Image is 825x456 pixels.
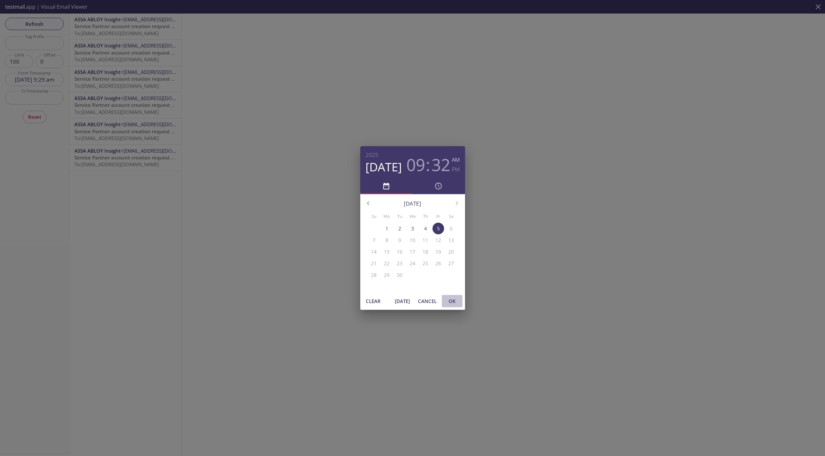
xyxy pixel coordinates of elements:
span: Su [368,213,380,220]
span: Clear [365,297,381,305]
button: Clear [363,295,383,307]
button: 2025 [365,150,378,160]
button: 1 [381,223,393,234]
span: Cancel [418,297,437,305]
p: [DATE] [376,199,449,208]
h3: : [426,155,430,174]
p: 5 [437,225,440,232]
button: Cancel [415,295,439,307]
p: 3 [411,225,414,232]
span: Fr [432,213,444,220]
span: [DATE] [395,297,410,305]
button: 5 [432,223,444,234]
button: 3 [407,223,418,234]
p: 2 [398,225,401,232]
button: [DATE] [365,160,402,174]
p: 4 [424,225,427,232]
button: OK [442,295,462,307]
button: 32 [432,155,450,174]
button: 2 [394,223,405,234]
button: 09 [406,155,425,174]
span: Tu [394,213,405,220]
span: Sa [445,213,457,220]
button: PM [452,165,460,174]
span: OK [444,297,460,305]
p: 1 [385,225,388,232]
span: We [407,213,418,220]
button: [DATE] [392,295,413,307]
span: Th [420,213,431,220]
button: AM [452,155,460,165]
span: Mo [381,213,393,220]
button: 4 [420,223,431,234]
